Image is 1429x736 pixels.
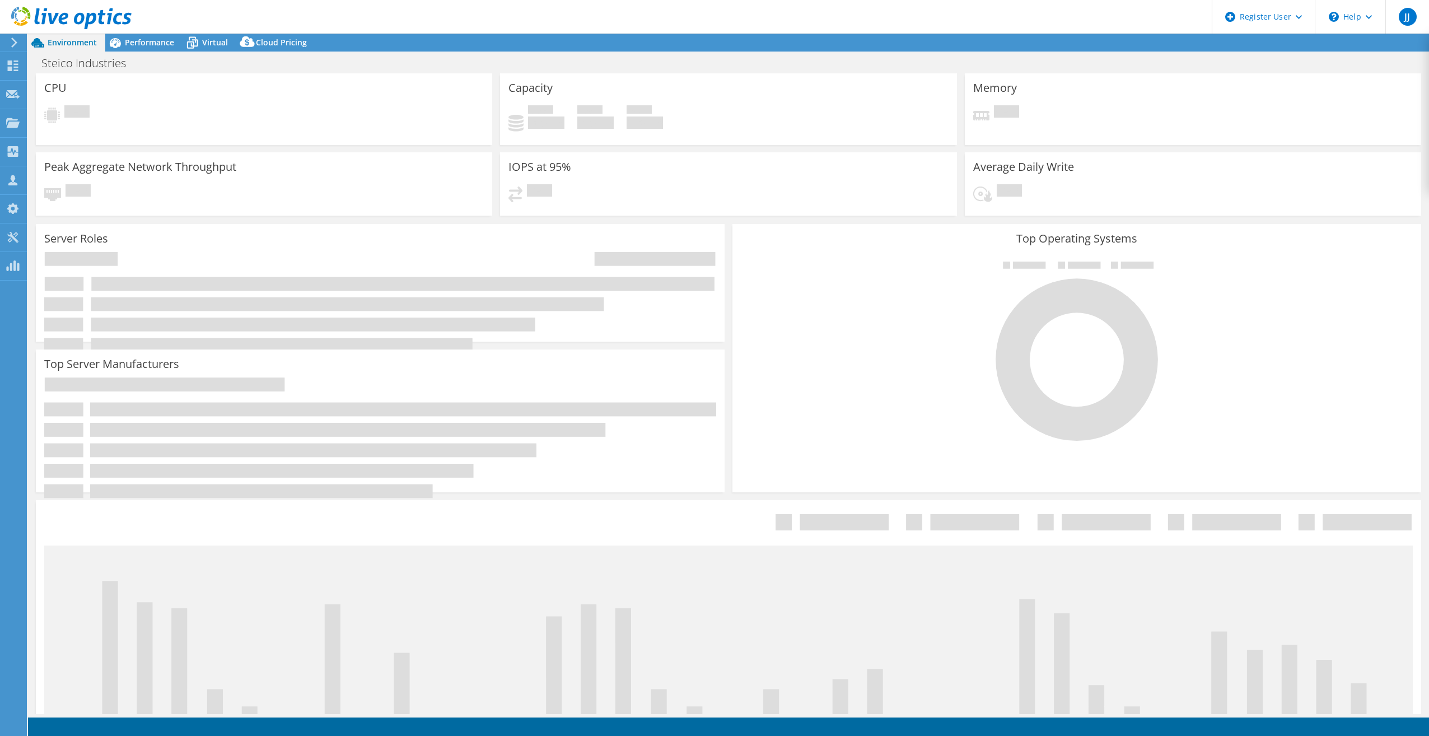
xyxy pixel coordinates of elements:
h3: Server Roles [44,232,108,245]
span: Performance [125,37,174,48]
h3: Top Operating Systems [741,232,1413,245]
span: Pending [997,184,1022,199]
span: Environment [48,37,97,48]
h3: Top Server Manufacturers [44,358,179,370]
h3: CPU [44,82,67,94]
h3: Average Daily Write [973,161,1074,173]
h1: Steico Industries [36,57,143,69]
span: Virtual [202,37,228,48]
h3: Peak Aggregate Network Throughput [44,161,236,173]
span: Pending [66,184,91,199]
span: Used [528,105,553,117]
h3: Memory [973,82,1017,94]
h3: Capacity [508,82,553,94]
span: Pending [64,105,90,120]
h3: IOPS at 95% [508,161,571,173]
span: JJ [1399,8,1417,26]
span: Pending [527,184,552,199]
h4: 0 GiB [627,117,663,129]
span: Cloud Pricing [256,37,307,48]
span: Free [577,105,603,117]
svg: \n [1329,12,1339,22]
span: Pending [994,105,1019,120]
h4: 0 GiB [528,117,564,129]
h4: 0 GiB [577,117,614,129]
span: Total [627,105,652,117]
